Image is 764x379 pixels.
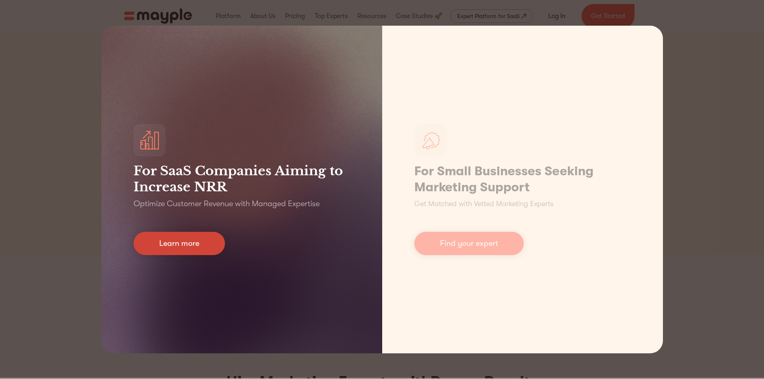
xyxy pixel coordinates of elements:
[414,199,553,209] p: Get Matched with Vetted Marketing Experts
[134,163,350,195] h3: For SaaS Companies Aiming to Increase NRR
[414,232,524,255] a: Find your expert
[414,163,631,195] h1: For Small Businesses Seeking Marketing Support
[134,232,225,255] a: Learn more
[134,198,320,209] p: Optimize Customer Revenue with Managed Expertise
